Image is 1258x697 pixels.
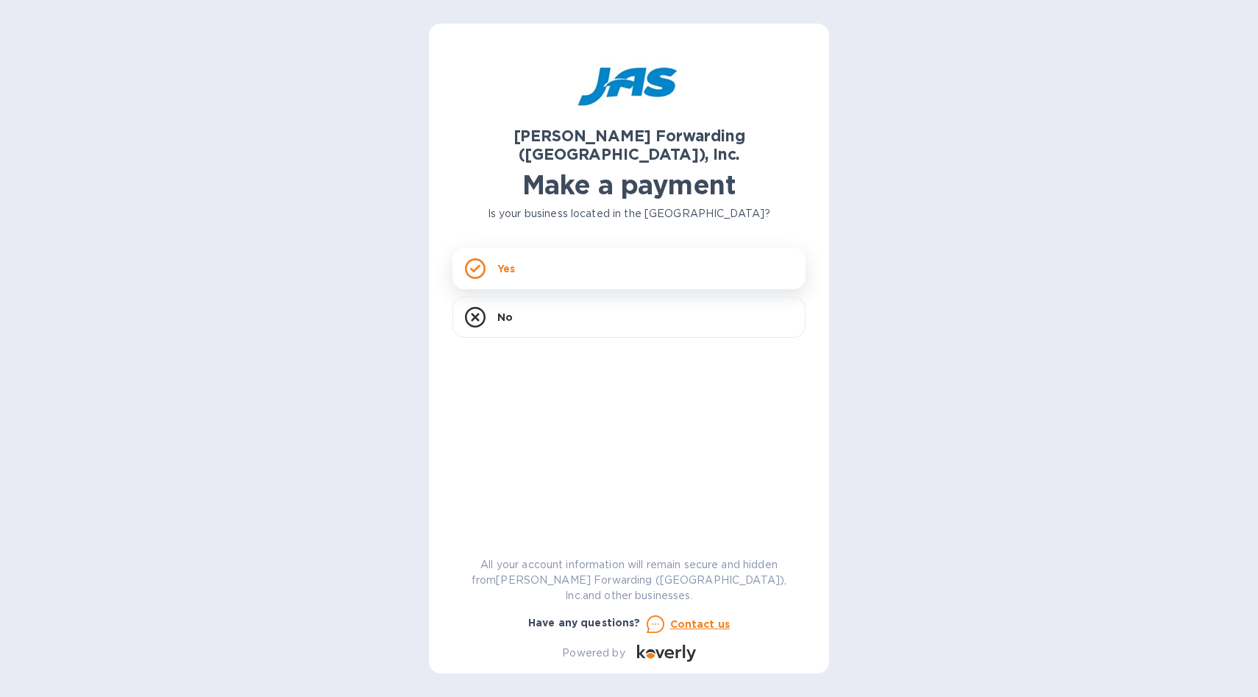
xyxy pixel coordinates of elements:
[670,618,731,630] u: Contact us
[562,645,625,661] p: Powered by
[497,261,515,276] p: Yes
[452,169,806,200] h1: Make a payment
[497,310,513,325] p: No
[452,557,806,604] p: All your account information will remain secure and hidden from [PERSON_NAME] Forwarding ([GEOGRA...
[513,127,745,163] b: [PERSON_NAME] Forwarding ([GEOGRAPHIC_DATA]), Inc.
[528,617,641,629] b: Have any questions?
[452,206,806,222] p: Is your business located in the [GEOGRAPHIC_DATA]?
